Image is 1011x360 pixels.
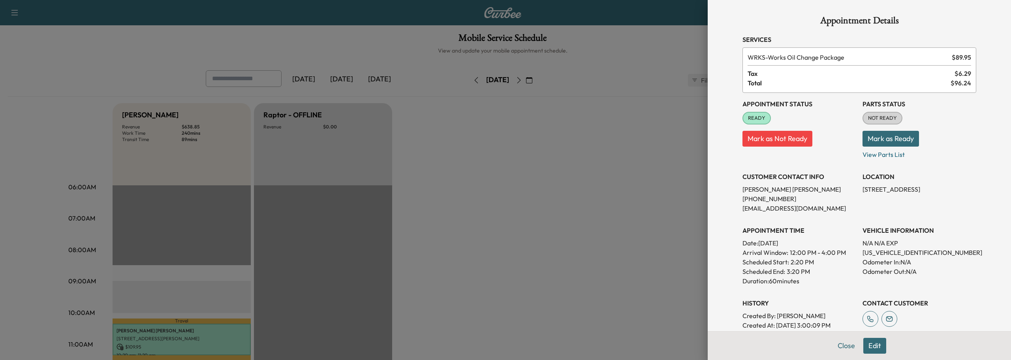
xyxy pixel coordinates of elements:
[863,114,902,122] span: NOT READY
[863,257,976,267] p: Odometer In: N/A
[742,298,856,308] h3: History
[863,185,976,194] p: [STREET_ADDRESS]
[742,204,856,213] p: [EMAIL_ADDRESS][DOMAIN_NAME]
[748,53,949,62] span: Works Oil Change Package
[748,78,951,88] span: Total
[742,311,856,320] p: Created By : [PERSON_NAME]
[863,172,976,181] h3: LOCATION
[863,238,976,248] p: N/A N/A EXP
[787,267,810,276] p: 3:20 PM
[742,172,856,181] h3: CUSTOMER CONTACT INFO
[952,53,971,62] span: $ 89.95
[742,226,856,235] h3: APPOINTMENT TIME
[742,131,812,147] button: Mark as Not Ready
[863,99,976,109] h3: Parts Status
[863,248,976,257] p: [US_VEHICLE_IDENTIFICATION_NUMBER]
[742,320,856,330] p: Created At : [DATE] 3:00:09 PM
[832,338,860,354] button: Close
[742,248,856,257] p: Arrival Window:
[742,330,856,339] p: Modified By : Jyair Means
[863,226,976,235] h3: VEHICLE INFORMATION
[742,35,976,44] h3: Services
[951,78,971,88] span: $ 96.24
[742,257,789,267] p: Scheduled Start:
[790,248,846,257] span: 12:00 PM - 4:00 PM
[748,69,955,78] span: Tax
[791,257,814,267] p: 2:20 PM
[863,298,976,308] h3: CONTACT CUSTOMER
[742,99,856,109] h3: Appointment Status
[742,194,856,204] p: [PHONE_NUMBER]
[742,185,856,194] p: [PERSON_NAME] [PERSON_NAME]
[743,114,770,122] span: READY
[742,238,856,248] p: Date: [DATE]
[863,267,976,276] p: Odometer Out: N/A
[863,131,919,147] button: Mark as Ready
[742,276,856,286] p: Duration: 60 minutes
[863,338,886,354] button: Edit
[742,16,976,28] h1: Appointment Details
[955,69,971,78] span: $ 6.29
[863,147,976,159] p: View Parts List
[742,267,785,276] p: Scheduled End:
